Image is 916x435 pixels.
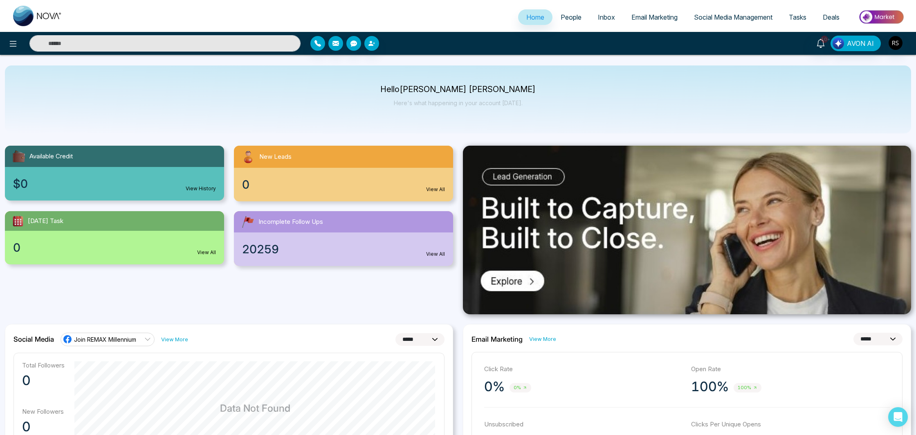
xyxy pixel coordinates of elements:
[889,36,903,50] img: User Avatar
[821,36,828,43] span: 10+
[186,185,216,192] a: View History
[694,13,772,21] span: Social Media Management
[484,379,505,395] p: 0%
[833,38,844,49] img: Lead Flow
[734,383,761,392] span: 100%
[552,9,590,25] a: People
[463,146,911,314] img: .
[242,176,249,193] span: 0
[29,152,73,161] span: Available Credit
[22,419,65,435] p: 0
[258,217,323,227] span: Incomplete Follow Ups
[380,86,536,93] p: Hello [PERSON_NAME] [PERSON_NAME]
[426,186,445,193] a: View All
[561,13,581,21] span: People
[197,249,216,256] a: View All
[22,361,65,369] p: Total Followers
[484,420,683,429] p: Unsubscribed
[229,211,458,266] a: Incomplete Follow Ups20259View All
[847,38,874,48] span: AVON AI
[13,239,20,256] span: 0
[13,335,54,343] h2: Social Media
[691,379,729,395] p: 100%
[240,214,255,229] img: followUps.svg
[781,9,815,25] a: Tasks
[852,8,911,26] img: Market-place.gif
[22,408,65,415] p: New Followers
[823,13,840,21] span: Deals
[831,36,881,51] button: AVON AI
[240,149,256,165] img: newLeads.svg
[11,214,25,228] img: todayTask.svg
[13,175,28,192] span: $0
[526,13,544,21] span: Home
[691,365,890,374] p: Open Rate
[590,9,623,25] a: Inbox
[789,13,806,21] span: Tasks
[161,336,188,343] a: View More
[510,383,531,392] span: 0%
[259,152,292,162] span: New Leads
[28,216,63,226] span: [DATE] Task
[811,36,831,50] a: 10+
[242,241,279,258] span: 20259
[484,365,683,374] p: Click Rate
[529,335,556,343] a: View More
[815,9,848,25] a: Deals
[426,250,445,258] a: View All
[13,6,62,26] img: Nova CRM Logo
[229,146,458,201] a: New Leads0View All
[888,407,908,427] div: Open Intercom Messenger
[518,9,552,25] a: Home
[380,99,536,106] p: Here's what happening in your account [DATE].
[631,13,678,21] span: Email Marketing
[11,149,26,164] img: availableCredit.svg
[74,336,136,343] span: Join REMAX Millennium
[691,420,890,429] p: Clicks Per Unique Opens
[22,372,65,389] p: 0
[686,9,781,25] a: Social Media Management
[623,9,686,25] a: Email Marketing
[598,13,615,21] span: Inbox
[471,335,523,343] h2: Email Marketing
